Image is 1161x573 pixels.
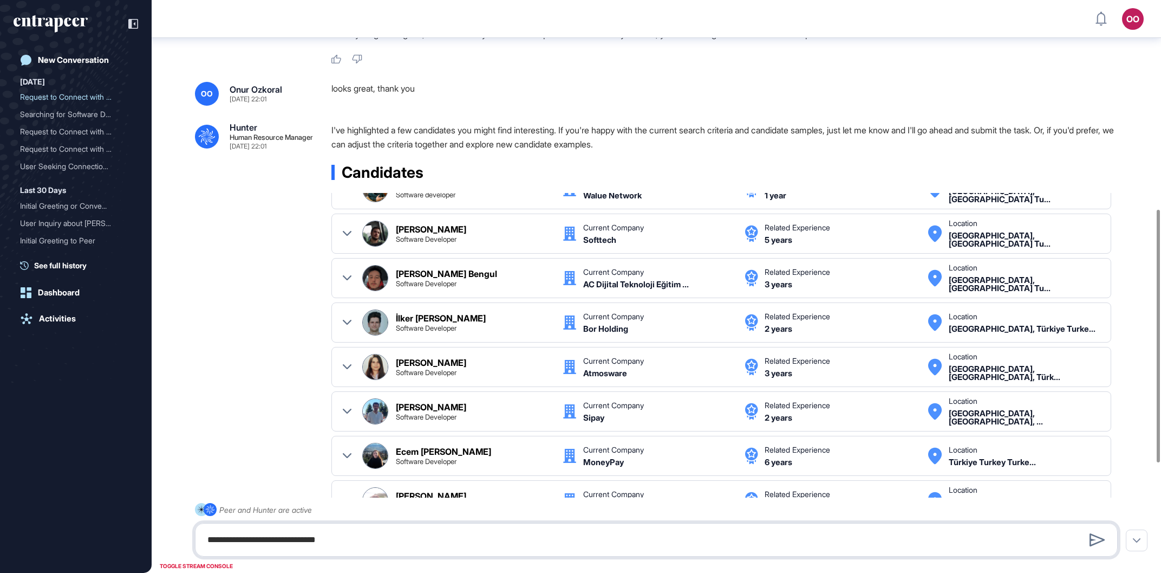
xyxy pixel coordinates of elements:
[20,260,138,271] a: See full history
[14,308,138,330] a: Activities
[396,458,456,465] div: Software Developer
[20,123,132,140] div: Request to Connect with Hunter
[363,310,388,335] img: İlker Furkan Güner
[20,140,132,158] div: Request to Connect with Hunter
[949,446,977,454] div: Location
[765,268,830,276] div: Related Experience
[583,224,644,231] div: Current Company
[396,269,497,278] div: [PERSON_NAME] Bengul
[765,458,792,466] div: 6 years
[14,15,88,33] div: entrapeer-logo
[20,197,123,215] div: Initial Greeting or Conve...
[20,249,132,267] div: Initial Greeting Interaction
[14,282,138,304] a: Dashboard
[396,492,466,500] div: [PERSON_NAME]
[201,89,213,98] span: OO
[20,106,123,123] div: Searching for Software De...
[38,288,80,298] div: Dashboard
[20,88,132,106] div: Request to Connect with Hunter
[949,313,977,320] div: Location
[396,191,455,198] div: Software developer
[342,165,423,180] span: Candidates
[583,491,644,498] div: Current Company
[583,325,628,333] div: Bor Holding
[20,249,123,267] div: Initial Greeting Interact...
[396,280,456,287] div: Software Developer
[949,264,977,272] div: Location
[20,197,132,215] div: Initial Greeting or Conversation Starter
[765,313,830,320] div: Related Experience
[765,191,786,199] div: 1 year
[949,276,1100,292] div: Istanbul, Türkiye Turkey Turkey
[20,75,45,88] div: [DATE]
[20,88,123,106] div: Request to Connect with H...
[219,503,312,517] div: Peer and Hunter are active
[765,446,830,454] div: Related Experience
[949,397,977,405] div: Location
[34,260,87,271] span: See full history
[765,369,792,377] div: 3 years
[765,280,792,288] div: 3 years
[230,85,282,94] div: Onur Ozkoral
[949,458,1036,466] div: Türkiye Turkey Turkey
[20,232,132,249] div: Initial Greeting to Peer
[363,266,388,291] img: Burak Baris Bengul
[396,314,486,323] div: İlker [PERSON_NAME]
[765,414,792,422] div: 2 years
[583,313,644,320] div: Current Company
[396,225,466,234] div: [PERSON_NAME]
[20,140,123,158] div: Request to Connect with H...
[949,220,977,227] div: Location
[765,402,830,409] div: Related Experience
[363,399,388,424] img: Murat Çulcu
[20,158,123,175] div: User Seeking Connection t...
[765,236,792,244] div: 5 years
[1122,8,1144,30] button: OO
[157,559,236,573] div: TOGGLE STREAM CONSOLE
[230,96,266,102] div: [DATE] 22:01
[583,268,644,276] div: Current Company
[396,447,491,456] div: Ecem [PERSON_NAME]
[583,357,644,365] div: Current Company
[20,215,123,232] div: User Inquiry about [PERSON_NAME]'...
[583,446,644,454] div: Current Company
[949,365,1100,381] div: Ankara, Ankara, Türkiye Turkey Turkey
[396,325,456,332] div: Software Developer
[949,187,1100,203] div: Istanbul, Türkiye Turkey Turkey
[765,491,830,498] div: Related Experience
[230,143,266,150] div: [DATE] 22:01
[363,355,388,379] img: Gamze Şahin Bozkurt
[765,224,830,231] div: Related Experience
[949,486,977,494] div: Location
[949,409,1100,426] div: Istanbul, Istanbul, Türkiye Turkey Turkey
[396,414,456,421] div: Software Developer
[583,402,644,409] div: Current Company
[583,414,604,422] div: Sipay
[949,353,977,360] div: Location
[396,403,466,411] div: [PERSON_NAME]
[583,191,642,199] div: Walue Network
[396,358,466,367] div: [PERSON_NAME]
[39,314,76,324] div: Activities
[396,369,456,376] div: Software Developer
[20,123,123,140] div: Request to Connect with H...
[583,369,627,377] div: Atmosware
[230,123,257,132] div: Hunter
[583,236,616,244] div: Softtech
[765,357,830,365] div: Related Experience
[363,443,388,468] img: Ecem Firdevs Çamaşuvi
[331,82,1126,106] div: looks great, thank you
[331,123,1126,151] p: I've highlighted a few candidates you might find interesting. If you're happy with the current se...
[765,325,792,333] div: 2 years
[14,49,138,71] a: New Conversation
[583,458,624,466] div: MoneyPay
[949,231,1100,248] div: Istanbul, Türkiye Turkey Turkey
[396,236,456,243] div: Software Developer
[583,280,689,288] div: AC Dijital Teknoloji Eğitim ve Danışmanlık LTD.
[949,325,1095,333] div: İzmir, Türkiye Turkey Turkey
[20,158,132,175] div: User Seeking Connection to Hunter
[363,488,388,513] img: Zeynep Doğan
[20,215,132,232] div: User Inquiry about Curie's Presence
[20,106,132,123] div: Searching for Software Developers with Banking or Finance Experience in Turkiye (Max 5 Years Expe...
